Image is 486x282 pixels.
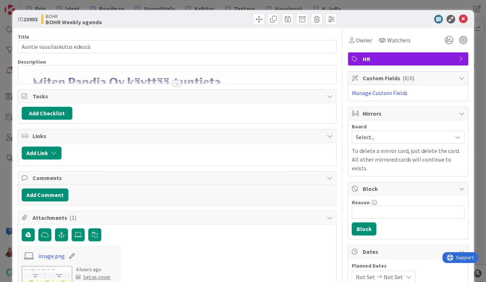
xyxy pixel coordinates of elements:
[18,34,29,40] label: Title
[351,124,366,129] span: Board
[33,213,323,222] span: Attachments
[76,266,111,273] div: 4 hours ago
[351,146,464,172] p: To delete a mirror card, just delete the card. All other mirrored cards will continue to exists.
[22,107,72,120] button: Add Checklist
[14,1,31,10] span: Support
[362,74,455,82] span: Custom Fields
[362,109,455,118] span: Mirrors
[46,19,102,25] b: BOHR Weekly agenda
[38,252,65,260] a: image.png
[355,36,372,44] span: Owner
[351,222,376,235] button: Block
[33,92,323,101] span: Tasks
[76,273,111,281] div: Set as cover
[355,273,375,281] span: Not Set
[33,174,323,182] span: Comments
[33,132,323,140] span: Links
[22,188,68,201] button: Add Comment
[362,55,455,63] span: HR
[383,273,402,281] span: Not Set
[362,247,455,256] span: Dates
[18,40,337,53] input: type card name here...
[402,74,414,82] span: ( 0/0 )
[22,146,61,159] button: Add Link
[69,214,76,221] span: ( 1 )
[351,89,407,97] a: Manage Custom Fields
[387,36,410,44] span: Watchers
[23,16,38,23] b: 23903
[18,59,46,65] span: Description
[46,13,102,19] span: BOHR
[18,15,38,23] span: ID
[355,132,448,142] span: Select...
[351,262,464,270] span: Planned Dates
[362,184,455,193] span: Block
[351,199,369,206] label: Reason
